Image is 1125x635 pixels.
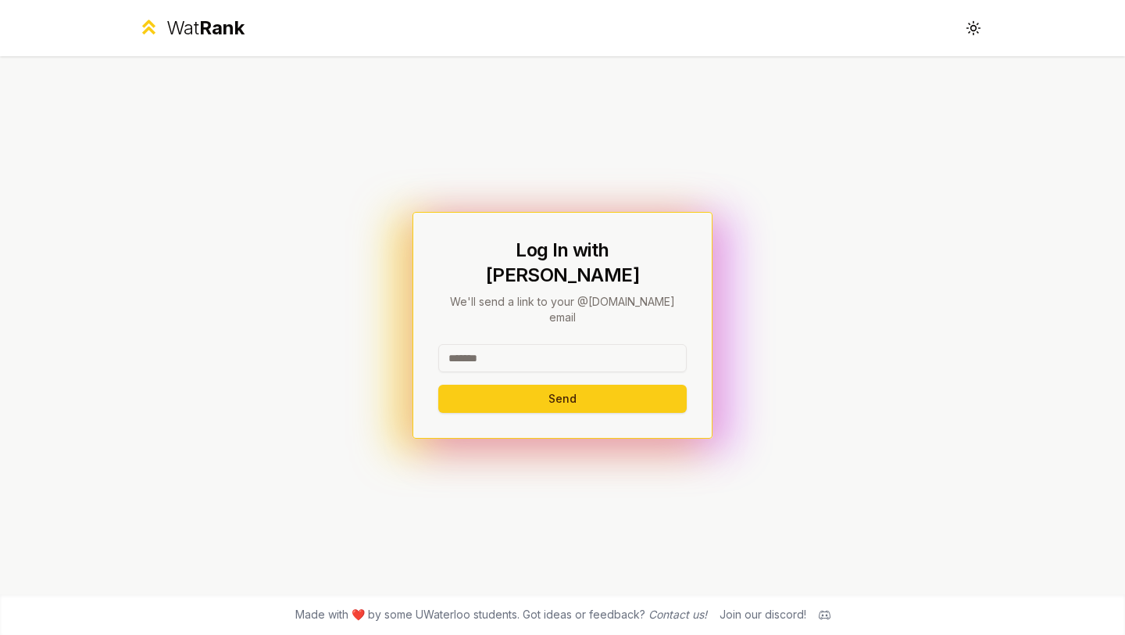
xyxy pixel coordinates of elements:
[438,238,687,288] h1: Log In with [PERSON_NAME]
[438,385,687,413] button: Send
[720,607,806,622] div: Join our discord!
[166,16,245,41] div: Wat
[295,607,707,622] span: Made with ❤️ by some UWaterloo students. Got ideas or feedback?
[648,608,707,621] a: Contact us!
[199,16,245,39] span: Rank
[438,294,687,325] p: We'll send a link to your @[DOMAIN_NAME] email
[137,16,245,41] a: WatRank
